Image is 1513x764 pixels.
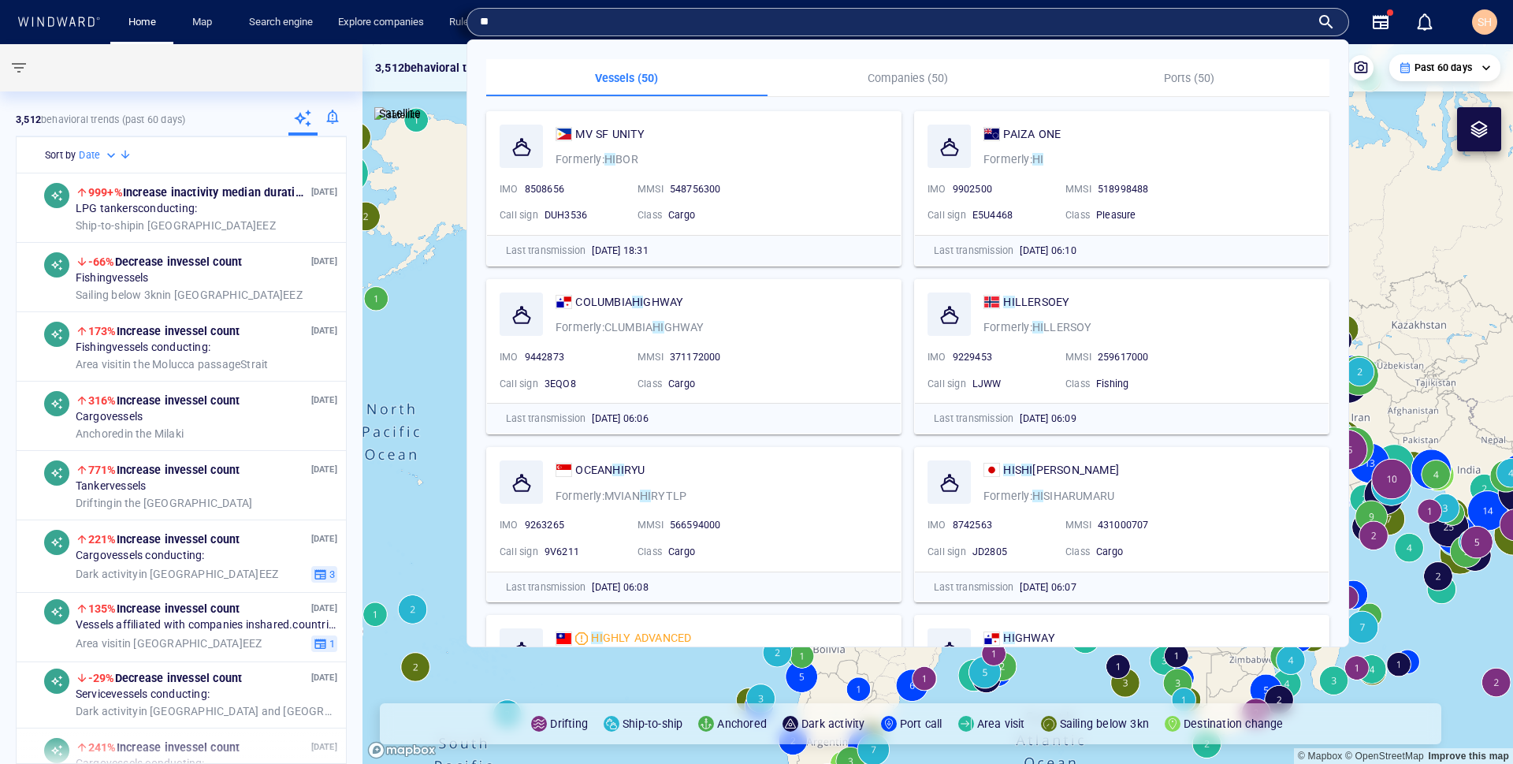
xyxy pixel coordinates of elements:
[79,147,100,163] h6: Date
[556,293,683,311] a: COLUMBIAHIGHWAY
[332,9,430,36] a: Explore companies
[76,567,139,580] span: Dark activity
[1003,628,1054,647] span: HIGHWAY
[575,464,612,476] span: OCEAN
[88,672,242,684] span: Decrease in vessel count
[1058,69,1320,88] p: Ports (50)
[983,486,1114,505] p: Formerly:
[76,288,303,302] span: in [GEOGRAPHIC_DATA] EEZ
[311,462,337,477] p: [DATE]
[88,325,240,337] span: Increase in vessel count
[1098,183,1149,195] span: 518998488
[1096,377,1191,391] div: Fishing
[928,377,966,391] p: Call sign
[983,150,1043,169] p: Formerly:
[556,125,645,143] a: MV SF UNITY
[575,128,645,140] span: MV SF UNITY
[670,183,721,195] span: 548756300
[76,704,139,717] span: Dark activity
[1032,321,1043,334] mark: HI
[1184,714,1284,733] p: Destination change
[632,296,643,308] mark: HI
[953,351,992,363] span: 9229453
[670,519,721,531] span: 566594000
[79,147,119,163] div: Date
[88,186,123,199] span: 999+%
[1003,464,1014,476] mark: HI
[1032,490,1114,502] span: HISIHARUMARU
[76,636,262,650] span: in [GEOGRAPHIC_DATA] EEZ
[575,632,588,645] div: Moderate risk
[311,635,337,652] button: 1
[374,107,421,123] img: satellite
[45,147,76,163] h6: Sort by
[604,153,615,166] mark: HI
[983,318,1092,337] p: Formerly:
[1032,490,1043,502] mark: HI
[88,672,115,684] span: -29%
[928,182,946,196] p: IMO
[76,410,143,424] span: Cargo vessels
[311,670,337,685] p: [DATE]
[934,580,1013,594] p: Last transmission
[928,350,946,364] p: IMO
[1003,128,1061,140] span: PAIZA ONE
[592,412,648,424] span: [DATE] 06:06
[1020,581,1076,593] span: [DATE] 06:07
[76,271,149,285] span: Fishing vessels
[1096,545,1191,559] div: Cargo
[1032,153,1043,166] mark: HI
[592,581,648,593] span: [DATE] 06:08
[88,186,308,199] span: Increase in activity median duration
[16,113,185,127] p: behavioral trends (Past 60 days)
[500,182,519,196] p: IMO
[575,296,632,308] span: COLUMBIA
[1414,61,1472,75] p: Past 60 days
[311,393,337,408] p: [DATE]
[243,9,319,36] button: Search engine
[76,357,269,371] span: in the Molucca passage Strait
[500,208,538,222] p: Call sign
[311,323,337,338] p: [DATE]
[1020,244,1076,256] span: [DATE] 06:10
[603,632,692,644] span: GHLY ADVANCED
[88,533,117,546] span: 221%
[670,351,721,363] span: 371172000
[88,255,115,268] span: -66%
[76,427,125,439] span: Anchored
[624,464,645,476] span: RYU
[604,490,686,502] span: MVIAN HIRYTLP
[1469,6,1500,38] button: SH
[612,464,623,476] mark: HI
[76,218,136,231] span: Ship-to-ship
[545,546,579,557] span: 9V6211
[496,69,758,88] p: Vessels (50)
[500,377,538,391] p: Call sign
[953,183,992,195] span: 9902500
[983,628,1055,647] a: HIGHWAY
[1345,751,1424,762] a: OpenStreetMap
[362,44,1513,764] canvas: Map
[1098,351,1149,363] span: 259617000
[592,244,648,256] span: [DATE] 18:31
[604,321,652,334] span: CLUMBIA
[117,9,167,36] button: Home
[311,565,337,583] button: 3
[76,341,210,355] span: Fishing vessels conducting:
[983,460,1119,479] a: HISHI[PERSON_NAME]
[643,296,683,308] span: GHWAY
[983,125,1061,143] a: PAIZA ONE
[186,9,224,36] a: Map
[591,628,691,647] span: HIGHLY ADVANCED
[500,350,519,364] p: IMO
[1015,296,1070,308] span: LLERSOEY
[591,632,602,644] mark: HI
[934,244,1013,258] p: Last transmission
[88,602,240,615] span: Increase in vessel count
[623,714,682,733] p: Ship-to-ship
[76,618,337,632] span: Vessels affiliated with companies in shared.countries.[GEOGRAPHIC_DATA] conducting:
[1043,321,1091,334] span: LLERSOY
[604,490,640,502] span: MVIAN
